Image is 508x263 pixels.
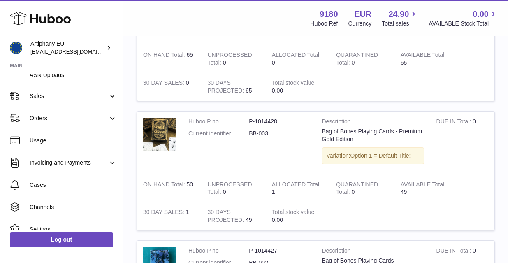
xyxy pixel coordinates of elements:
[320,9,338,20] strong: 9180
[336,181,378,198] strong: QUARANTINED Total
[352,189,355,195] span: 0
[394,45,459,73] td: 65
[249,118,309,126] dd: P-1014428
[188,247,249,255] dt: Huboo P no
[348,20,372,28] div: Currency
[473,9,489,20] span: 0.00
[137,45,201,73] td: 65
[143,209,186,217] strong: 30 DAY SALES
[429,20,498,28] span: AVAILABLE Stock Total
[207,79,246,96] strong: 30 DAYS PROJECTED
[188,130,249,137] dt: Current identifier
[143,79,186,88] strong: 30 DAY SALES
[10,42,22,54] img: artiphany@artiphany.eu
[430,112,494,175] td: 0
[401,181,446,190] strong: AVAILABLE Total
[30,137,117,144] span: Usage
[382,9,418,28] a: 24.90 Total sales
[137,202,201,230] td: 1
[143,51,187,60] strong: ON HAND Total
[272,51,321,60] strong: ALLOCATED Total
[436,247,473,256] strong: DUE IN Total
[394,175,459,202] td: 49
[30,159,108,167] span: Invoicing and Payments
[207,181,252,198] strong: UNPROCESSED Total
[272,181,321,190] strong: ALLOCATED Total
[382,20,418,28] span: Total sales
[188,118,249,126] dt: Huboo P no
[322,118,424,128] strong: Description
[352,59,355,66] span: 0
[272,87,283,94] span: 0.00
[30,92,108,100] span: Sales
[272,209,316,217] strong: Total stock value
[249,130,309,137] dd: BB-003
[272,216,283,223] span: 0.00
[354,9,371,20] strong: EUR
[272,79,316,88] strong: Total stock value
[30,40,104,56] div: Artiphany EU
[336,51,378,68] strong: QUARANTINED Total
[201,73,265,101] td: 65
[30,181,117,189] span: Cases
[249,247,309,255] dd: P-1014427
[311,20,338,28] div: Huboo Ref
[388,9,409,20] span: 24.90
[429,9,498,28] a: 0.00 AVAILABLE Stock Total
[30,71,117,79] span: ASN Uploads
[30,114,108,122] span: Orders
[207,209,246,225] strong: 30 DAYS PROJECTED
[401,51,446,60] strong: AVAILABLE Total
[322,147,424,164] div: Variation:
[350,152,411,159] span: Option 1 = Default Title;
[30,226,117,233] span: Settings
[201,175,265,202] td: 0
[322,247,424,257] strong: Description
[30,203,117,211] span: Channels
[201,45,265,73] td: 0
[201,202,265,230] td: 49
[30,48,121,55] span: [EMAIL_ADDRESS][DOMAIN_NAME]
[322,128,424,143] div: Bag of Bones Playing Cards - Premium Gold Edition
[436,118,473,127] strong: DUE IN Total
[266,45,330,73] td: 0
[143,181,187,190] strong: ON HAND Total
[10,232,113,247] a: Log out
[137,175,201,202] td: 50
[266,175,330,202] td: 1
[137,73,201,101] td: 0
[207,51,252,68] strong: UNPROCESSED Total
[143,118,176,151] img: product image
